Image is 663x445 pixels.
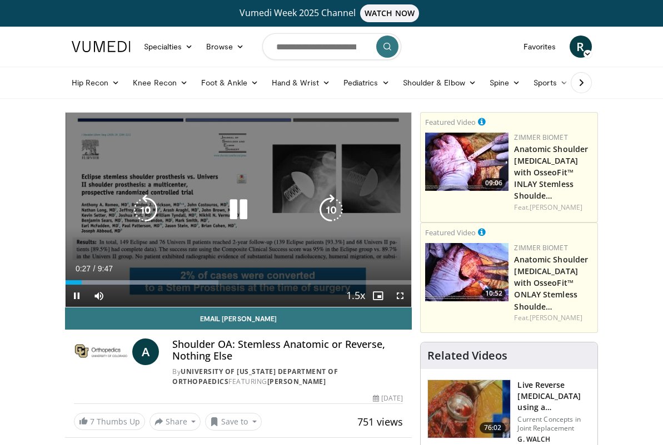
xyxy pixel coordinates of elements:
[517,415,591,433] p: Current Concepts in Joint Replacement
[482,289,506,299] span: 10:52
[90,416,94,427] span: 7
[65,72,127,94] a: Hip Recon
[345,285,367,307] button: Playback Rate
[66,113,412,307] video-js: Video Player
[514,144,588,201] a: Anatomic Shoulder [MEDICAL_DATA] with OsseoFit™ INLAY Stemless Shoulde…
[517,380,591,413] h3: Live Reverse [MEDICAL_DATA] using a Deltopectoral Appro…
[65,307,412,330] a: Email [PERSON_NAME]
[425,117,476,127] small: Featured Video
[570,36,592,58] a: R
[132,338,159,365] a: A
[65,4,599,22] a: Vumedi Week 2025 ChannelWATCH NOW
[425,243,509,301] img: 68921608-6324-4888-87da-a4d0ad613160.150x105_q85_crop-smart_upscale.jpg
[373,393,403,403] div: [DATE]
[205,413,262,431] button: Save to
[172,338,403,362] h4: Shoulder OA: Stemless Anatomic or Reverse, Nothing Else
[482,178,506,188] span: 09:06
[425,133,509,191] img: 59d0d6d9-feca-4357-b9cd-4bad2cd35cb6.150x105_q85_crop-smart_upscale.jpg
[517,435,591,444] p: G. WALCH
[76,264,91,273] span: 0:27
[74,338,128,365] img: University of Colorado Department of Orthopaedics
[149,413,201,431] button: Share
[425,243,509,301] a: 10:52
[360,4,419,22] span: WATCH NOW
[514,133,567,142] a: Zimmer Biomet
[530,313,582,322] a: [PERSON_NAME]
[98,264,113,273] span: 9:47
[357,415,403,428] span: 751 views
[72,41,131,52] img: VuMedi Logo
[367,285,389,307] button: Enable picture-in-picture mode
[200,36,251,58] a: Browse
[74,413,145,430] a: 7 Thumbs Up
[396,72,483,94] a: Shoulder & Elbow
[172,367,403,387] div: By FEATURING
[480,422,506,433] span: 76:02
[514,254,588,311] a: Anatomic Shoulder [MEDICAL_DATA] with OsseoFit™ ONLAY Stemless Shoulde…
[425,133,509,191] a: 09:06
[483,72,527,94] a: Spine
[514,313,593,323] div: Feat.
[514,203,593,213] div: Feat.
[267,377,326,386] a: [PERSON_NAME]
[428,380,510,438] img: 684033_3.png.150x105_q85_crop-smart_upscale.jpg
[527,72,575,94] a: Sports
[425,227,476,237] small: Featured Video
[137,36,200,58] a: Specialties
[126,72,195,94] a: Knee Recon
[262,33,401,60] input: Search topics, interventions
[172,367,338,386] a: University of [US_STATE] Department of Orthopaedics
[427,349,507,362] h4: Related Videos
[88,285,110,307] button: Mute
[530,203,582,212] a: [PERSON_NAME]
[66,280,412,285] div: Progress Bar
[514,243,567,252] a: Zimmer Biomet
[93,264,96,273] span: /
[389,285,411,307] button: Fullscreen
[265,72,337,94] a: Hand & Wrist
[195,72,265,94] a: Foot & Ankle
[66,285,88,307] button: Pause
[517,36,563,58] a: Favorites
[337,72,396,94] a: Pediatrics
